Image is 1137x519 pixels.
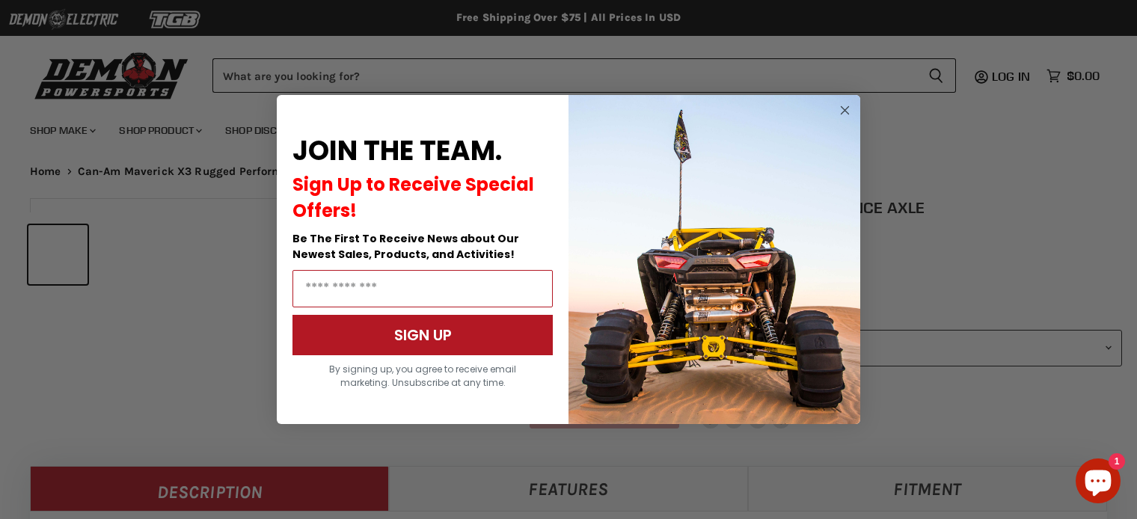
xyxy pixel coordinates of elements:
inbox-online-store-chat: Shopify online store chat [1071,458,1125,507]
span: By signing up, you agree to receive email marketing. Unsubscribe at any time. [329,363,516,389]
span: JOIN THE TEAM. [292,132,502,170]
span: Sign Up to Receive Special Offers! [292,172,534,223]
input: Email Address [292,270,553,307]
button: SIGN UP [292,315,553,355]
span: Be The First To Receive News about Our Newest Sales, Products, and Activities! [292,231,519,262]
img: a9095488-b6e7-41ba-879d-588abfab540b.jpeg [568,95,860,424]
button: Close dialog [836,101,854,120]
